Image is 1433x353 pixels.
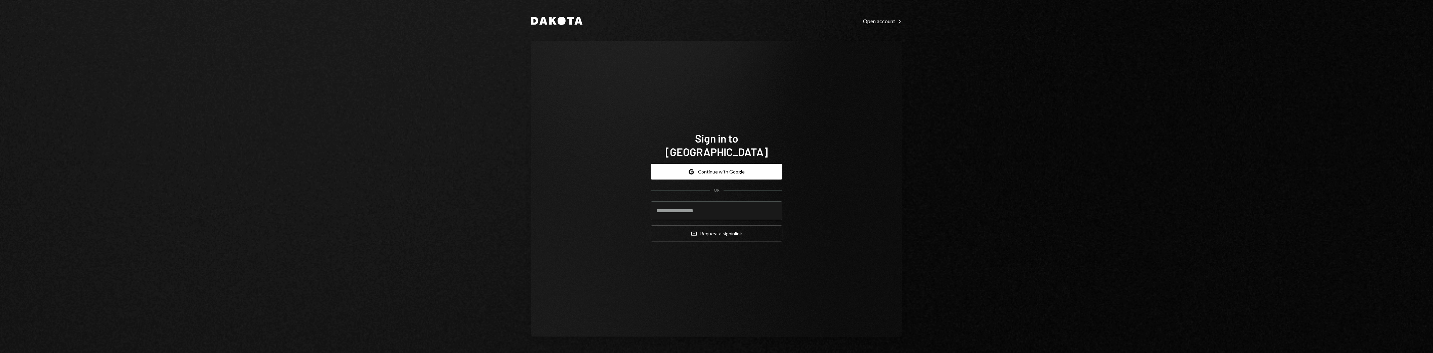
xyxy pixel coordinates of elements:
[863,17,902,25] a: Open account
[651,131,782,158] h1: Sign in to [GEOGRAPHIC_DATA]
[651,164,782,180] button: Continue with Google
[863,18,902,25] div: Open account
[714,188,720,193] div: OR
[651,226,782,241] button: Request a signinlink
